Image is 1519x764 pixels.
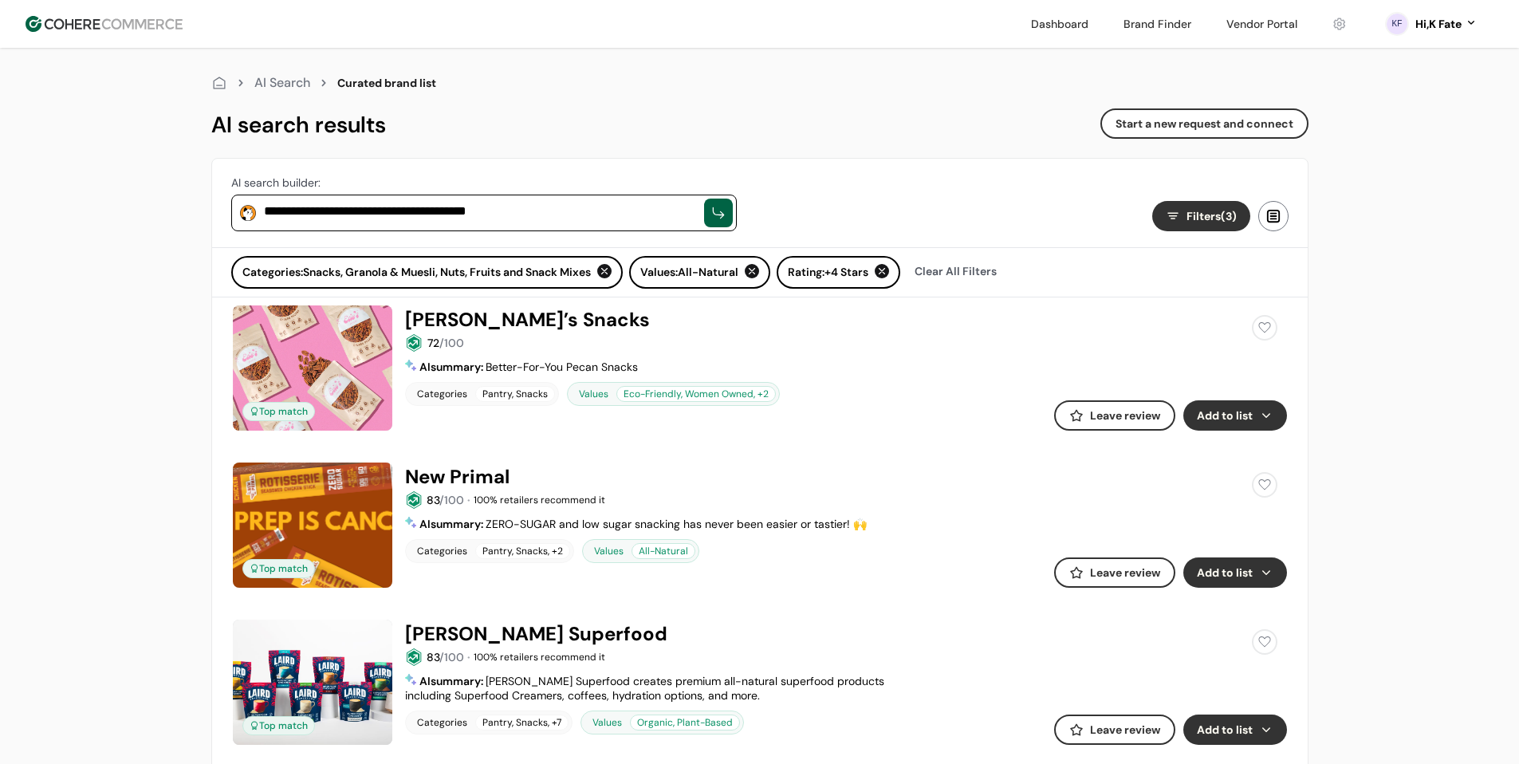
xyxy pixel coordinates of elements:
button: add to favorite [1249,469,1281,501]
div: Hi, K Fate [1415,16,1462,33]
div: AI Search [254,73,310,93]
span: Values: All-Natural [640,264,738,281]
span: ZERO-SUGAR and low sugar snacking has never been easier or tastier! 🙌 [486,517,867,531]
button: Filters(3) [1152,201,1250,231]
span: Rating: +4 Stars [788,264,868,281]
div: Clear All Filters [907,256,1005,286]
span: Categories: Snacks, Granola & Muesli, Nuts, Fruits and Snack Mixes [242,264,591,281]
span: [PERSON_NAME] Superfood creates premium all-natural superfood products including Superfood Creame... [405,674,884,703]
svg: 0 percent [1385,12,1409,36]
button: Start a new request and connect [1100,108,1308,139]
button: add to favorite [1249,312,1281,344]
img: Cohere Logo [26,16,183,32]
span: summary [431,674,481,688]
span: summary [431,360,481,374]
div: AI search builder: [231,175,737,191]
button: add to favorite [1249,626,1281,658]
button: Hi,K Fate [1415,16,1478,33]
span: Filters (3) [1186,208,1237,225]
span: AI : [419,517,486,531]
span: Better-For-You Pecan Snacks [486,360,638,374]
span: AI : [419,674,486,688]
div: AI search results [211,108,386,142]
span: AI : [419,360,486,374]
span: summary [431,517,481,531]
div: Curated brand list [337,75,436,92]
